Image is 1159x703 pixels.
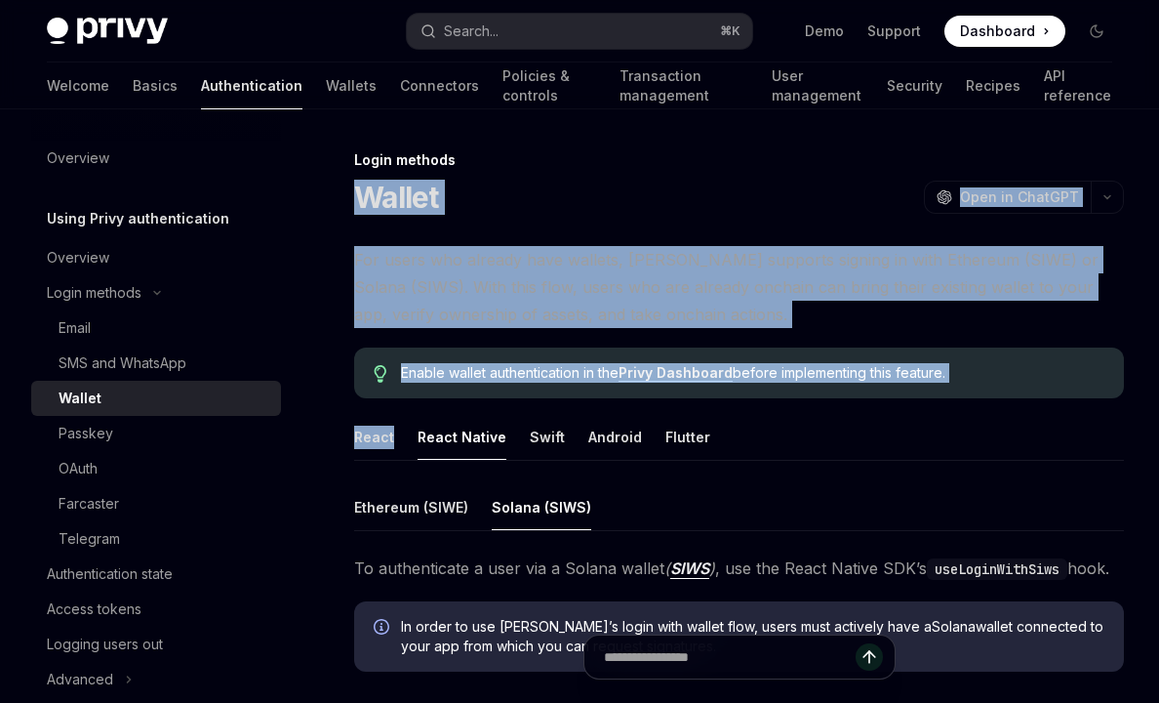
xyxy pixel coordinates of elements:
a: Demo [805,21,844,41]
a: Privy Dashboard [619,364,733,382]
div: Login methods [47,281,141,305]
a: Wallet [31,381,281,416]
a: SIWS [670,558,709,579]
button: Swift [530,414,565,460]
em: ( ) [664,558,715,579]
span: Dashboard [960,21,1035,41]
button: Open search [407,14,751,49]
input: Ask a question... [604,636,856,679]
button: Send message [856,643,883,671]
div: Telegram [59,527,120,551]
a: SMS and WhatsApp [31,346,281,381]
div: OAuth [59,457,98,480]
a: Overview [31,240,281,275]
div: Email [59,316,91,340]
span: ⌘ K [720,23,740,39]
a: Welcome [47,62,109,109]
a: Telegram [31,521,281,557]
a: Support [867,21,921,41]
button: Toggle dark mode [1081,16,1112,47]
svg: Tip [374,365,387,383]
a: Email [31,310,281,346]
div: Overview [47,146,109,170]
button: Toggle Login methods section [31,275,281,310]
div: Logging users out [47,633,163,656]
div: Search... [444,20,499,43]
button: Open in ChatGPT [924,181,1091,214]
button: Android [588,414,642,460]
button: Flutter [665,414,710,460]
span: For users who already have wallets, [PERSON_NAME] supports signing in with Ethereum (SIWE) or Sol... [354,246,1124,328]
h1: Wallet [354,180,439,215]
a: Overview [31,141,281,176]
button: React Native [418,414,506,460]
h5: Using Privy authentication [47,207,229,230]
div: Wallet [59,387,101,410]
a: Access tokens [31,592,281,627]
a: Farcaster [31,486,281,521]
a: Transaction management [619,62,748,109]
svg: Info [374,619,393,639]
a: Passkey [31,416,281,451]
div: Login methods [354,150,1124,170]
a: Basics [133,62,178,109]
span: Enable wallet authentication in the before implementing this feature. [401,363,1104,383]
span: To authenticate a user via a Solana wallet , use the React Native SDK’s hook. [354,555,1124,582]
span: In order to use [PERSON_NAME]’s login with wallet flow, users must actively have a Solana wallet ... [401,617,1104,656]
div: Access tokens [47,598,141,621]
a: Dashboard [944,16,1065,47]
a: Policies & controls [502,62,596,109]
div: Advanced [47,668,113,691]
div: Overview [47,246,109,269]
a: Recipes [966,62,1020,109]
a: User management [772,62,863,109]
a: Authentication [201,62,302,109]
a: Authentication state [31,557,281,592]
button: Toggle Advanced section [31,662,281,697]
a: API reference [1044,62,1112,109]
a: OAuth [31,451,281,486]
a: Security [887,62,942,109]
div: SMS and WhatsApp [59,351,186,375]
span: Open in ChatGPT [960,187,1079,207]
a: Wallets [326,62,377,109]
button: React [354,414,394,460]
div: Authentication state [47,562,173,586]
button: Solana (SIWS) [492,484,591,530]
div: Farcaster [59,492,119,516]
button: Ethereum (SIWE) [354,484,468,530]
code: useLoginWithSiws [927,558,1067,580]
a: Logging users out [31,627,281,662]
img: dark logo [47,18,168,45]
div: Passkey [59,422,113,445]
a: Connectors [400,62,479,109]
